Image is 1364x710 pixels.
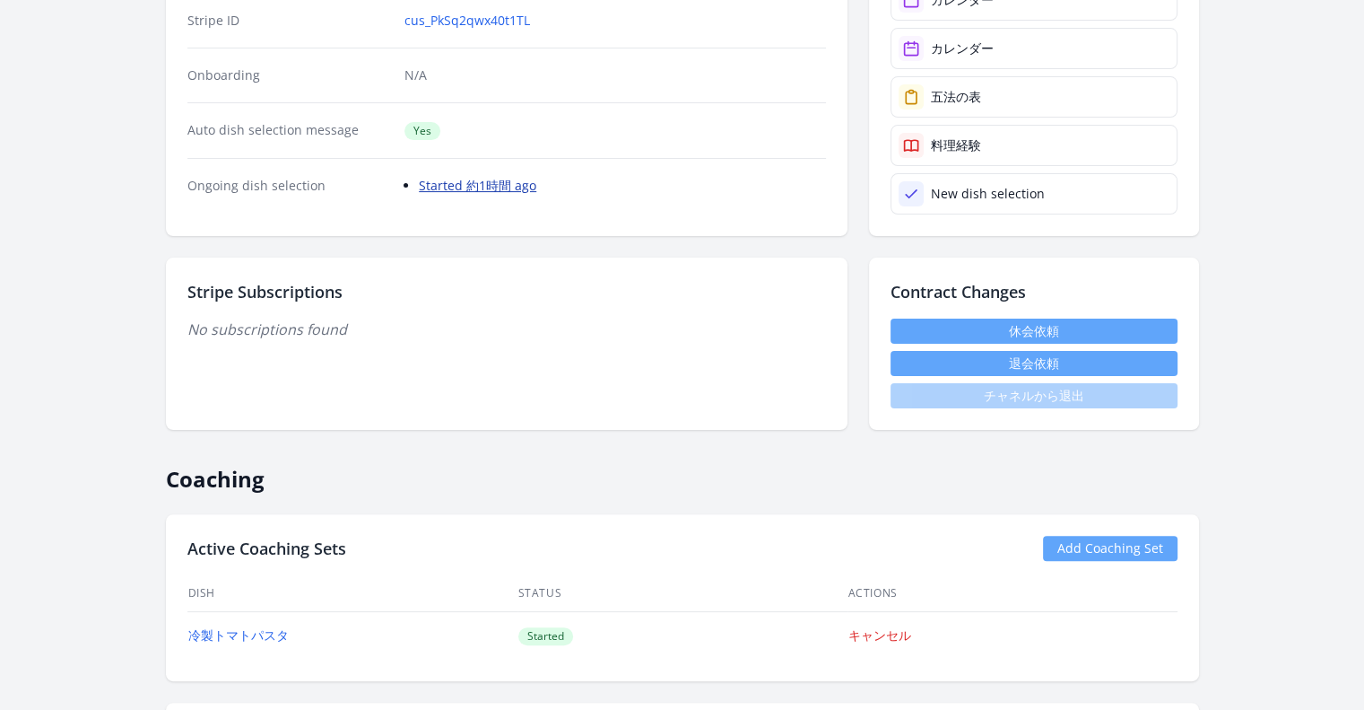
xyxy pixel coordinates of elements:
dt: Auto dish selection message [187,121,391,140]
span: チャネルから退出 [891,383,1177,408]
a: New dish selection [891,173,1177,215]
a: キャンセル [848,627,911,644]
h2: Coaching [166,451,1199,493]
a: 休会依頼 [891,319,1177,344]
th: Dish [187,575,517,612]
span: Yes [404,122,440,140]
h2: Active Coaching Sets [187,536,346,561]
th: Status [517,575,847,612]
a: Add Coaching Set [1043,536,1177,561]
th: Actions [847,575,1177,612]
div: 五法の表 [931,88,981,106]
a: カレンダー [891,28,1177,69]
a: 五法の表 [891,76,1177,118]
button: 退会依頼 [891,351,1177,376]
dt: Stripe ID [187,12,391,30]
span: Started [518,627,573,645]
dt: Onboarding [187,66,391,84]
a: cus_PkSq2qwx40t1TL [404,12,530,30]
p: No subscriptions found [187,319,826,340]
a: 冷製トマトパスタ [188,627,289,644]
div: カレンダー [931,39,994,57]
h2: Contract Changes [891,279,1177,304]
p: N/A [404,66,825,84]
a: Started 約1時間 ago [419,177,536,194]
div: New dish selection [931,185,1045,203]
div: 料理経験 [931,136,981,154]
dt: Ongoing dish selection [187,177,391,195]
a: 料理経験 [891,125,1177,166]
h2: Stripe Subscriptions [187,279,826,304]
